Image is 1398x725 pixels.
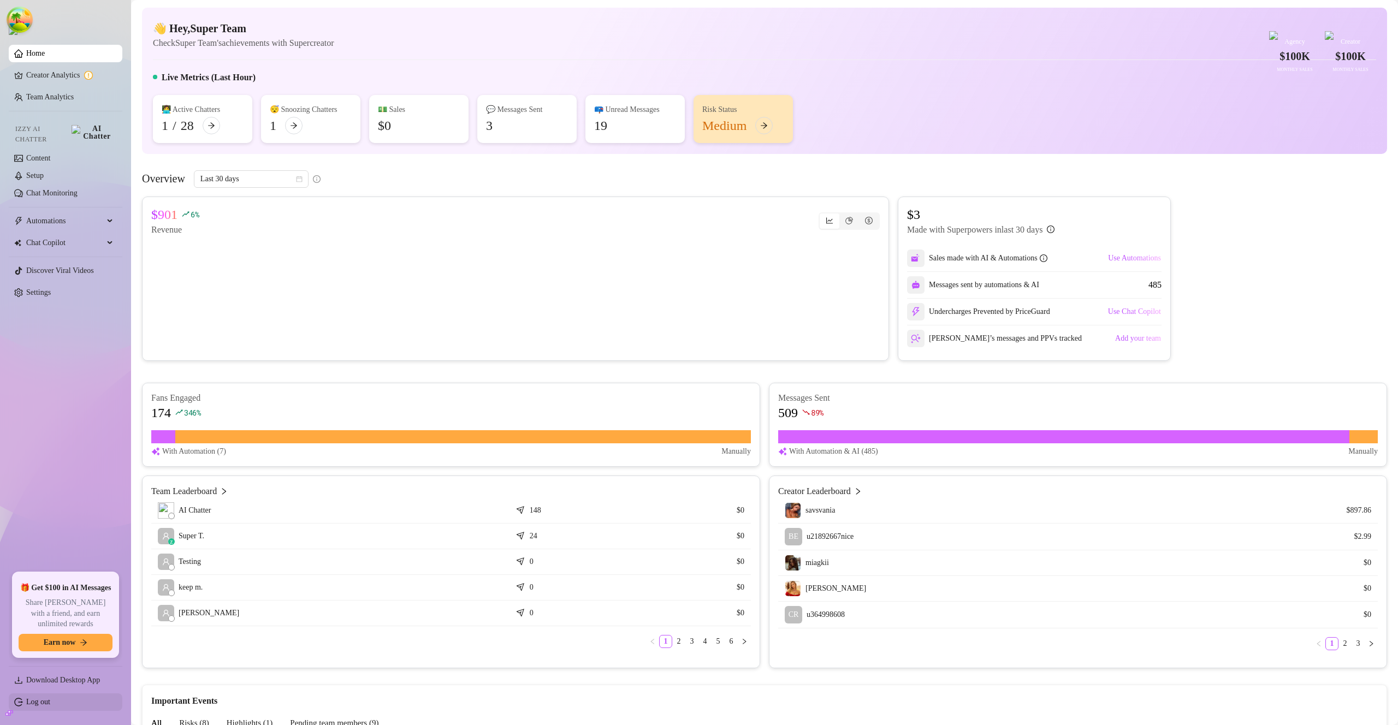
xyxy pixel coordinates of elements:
[699,635,711,647] a: 4
[1325,67,1376,74] div: Monthly Sales
[530,556,534,567] article: 0
[646,635,659,648] button: left
[26,93,74,101] a: Team Analytics
[270,117,276,134] div: 1
[516,580,527,591] span: send
[181,117,194,134] div: 28
[530,531,537,542] article: 24
[80,639,87,646] span: arrow-right
[778,445,787,457] img: svg%3e
[5,709,13,717] span: build
[1322,531,1371,542] article: $2.99
[712,635,724,647] a: 5
[1269,31,1278,40] img: gold-badge.svg
[673,635,685,647] a: 2
[14,239,21,247] img: Chat Copilot
[142,170,185,187] article: Overview
[530,608,534,619] article: 0
[26,698,50,706] a: Log out
[594,117,607,134] div: 19
[1322,609,1371,620] article: $0
[151,404,171,421] article: 174
[805,584,866,592] span: [PERSON_NAME]
[153,21,334,36] h4: 👋 Hey, Super Team
[712,635,725,648] li: 5
[26,154,50,162] a: Content
[1325,37,1376,47] div: Creator
[865,217,873,224] span: dollar-circle
[296,176,303,182] span: calendar
[646,635,659,648] li: Previous Page
[516,555,527,566] span: send
[911,307,921,317] img: svg%3e
[1325,31,1334,40] img: purple-badge.svg
[778,392,1378,404] article: Messages Sent
[1107,249,1162,267] button: Use Automations
[698,635,712,648] li: 4
[15,124,67,145] span: Izzy AI Chatter
[1339,638,1351,650] a: 2
[270,104,352,116] div: 😴 Snoozing Chatters
[378,117,391,134] div: $0
[1325,637,1338,650] li: 1
[26,49,45,57] a: Home
[1322,583,1371,594] article: $0
[530,582,534,593] article: 0
[516,606,527,617] span: send
[151,223,199,236] article: Revenue
[1325,48,1376,65] div: $100K
[516,503,527,514] span: send
[1365,637,1378,650] button: right
[182,210,189,218] span: rise
[290,122,298,129] span: arrow-right
[911,334,921,343] img: svg%3e
[19,597,112,629] span: Share [PERSON_NAME] with a friend, and earn unlimited rewards
[191,209,199,219] span: 6 %
[738,635,751,648] button: right
[19,634,112,651] button: Earn nowarrow-right
[738,635,751,648] li: Next Page
[151,392,751,404] article: Fans Engaged
[637,556,744,567] article: $0
[741,638,748,645] span: right
[220,485,228,498] span: right
[660,635,672,647] a: 1
[805,506,835,514] span: savsvania
[911,281,920,289] img: svg%3e
[151,685,1378,708] div: Important Events
[685,635,698,648] li: 3
[26,189,78,197] a: Chat Monitoring
[179,530,204,542] span: Super T.
[1326,638,1338,650] a: 1
[1316,640,1322,647] span: left
[637,531,744,542] article: $0
[1348,445,1378,457] article: Manually
[807,532,854,540] span: u21892667nice
[789,609,799,621] span: CR
[686,635,698,647] a: 3
[1365,637,1378,650] li: Next Page
[594,104,676,116] div: 📪 Unread Messages
[1312,637,1325,650] button: left
[929,252,1047,264] div: Sales made with AI & Automations
[158,502,174,519] img: izzy-ai-chatter-avatar.svg
[805,558,829,567] span: miagkii
[789,445,878,457] article: With Automation & AI (485)
[378,104,460,116] div: 💵 Sales
[184,407,201,418] span: 346 %
[486,117,493,134] div: 3
[313,175,321,183] span: info-circle
[26,171,44,180] a: Setup
[151,485,217,498] article: Team Leaderboard
[162,558,170,566] span: user
[802,408,810,416] span: fall
[26,212,104,230] span: Automations
[44,638,76,647] span: Earn now
[725,635,738,648] li: 6
[14,676,23,685] span: download
[637,582,744,593] article: $0
[208,122,215,129] span: arrow-right
[1269,67,1320,74] div: Monthly Sales
[785,581,801,596] img: mikayla_demaiter
[26,67,114,84] a: Creator Analytics exclamation-circle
